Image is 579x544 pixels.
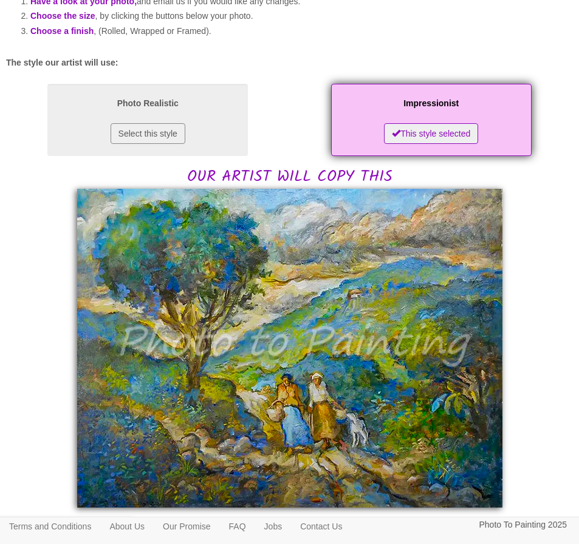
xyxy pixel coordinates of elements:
a: Contact Us [291,517,351,535]
a: FAQ [220,517,255,535]
span: Choose the size [30,11,95,21]
button: This style selected [384,123,478,144]
img: Leah , please would you: [77,189,502,508]
span: Choose a finish [30,26,94,36]
label: The style our artist will use: [6,56,118,69]
a: About Us [100,517,154,535]
h2: OUR ARTIST WILL COPY THIS [6,81,573,185]
a: Our Promise [154,517,220,535]
p: Photo Realistic [60,96,236,111]
li: , by clicking the buttons below your photo. [30,8,573,24]
p: Impressionist [343,96,519,111]
a: Jobs [255,517,292,535]
li: , (Rolled, Wrapped or Framed). [30,24,573,39]
p: Photo To Painting 2025 [479,517,567,532]
button: Select this style [111,123,185,144]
